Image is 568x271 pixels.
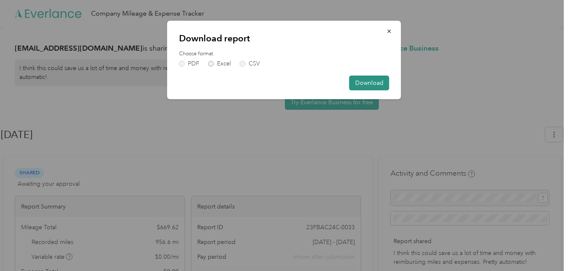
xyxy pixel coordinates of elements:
[179,33,389,44] p: Download report
[179,50,389,58] label: Choose format
[349,76,389,90] button: Download
[208,61,231,67] label: Excel
[240,61,260,67] label: CSV
[179,61,199,67] label: PDF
